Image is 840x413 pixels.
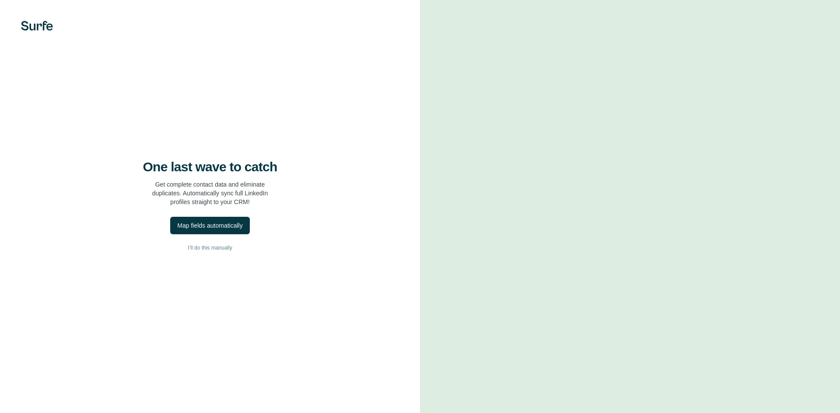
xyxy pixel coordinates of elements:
div: Map fields automatically [177,221,242,230]
span: I’ll do this manually [188,244,232,252]
button: Map fields automatically [170,217,249,234]
h4: One last wave to catch [143,159,277,175]
img: Surfe's logo [21,21,53,31]
button: I’ll do this manually [17,241,402,254]
p: Get complete contact data and eliminate duplicates. Automatically sync full LinkedIn profiles str... [152,180,268,206]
